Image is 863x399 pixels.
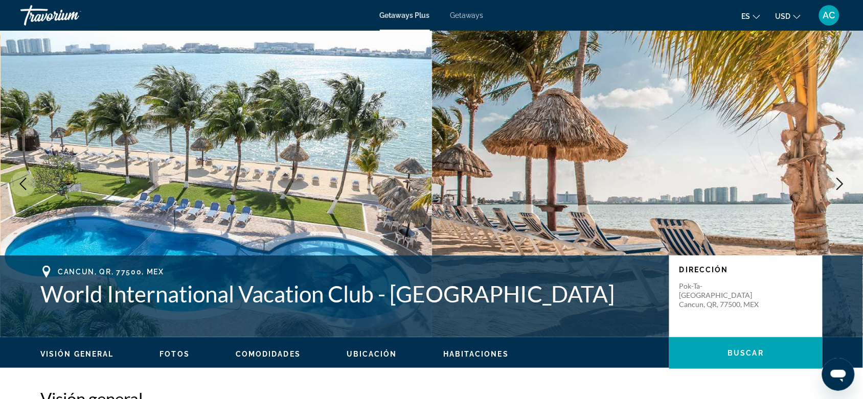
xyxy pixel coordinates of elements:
[236,350,301,358] span: Comodidades
[776,12,791,20] span: USD
[160,350,190,358] span: Fotos
[443,349,509,359] button: Habitaciones
[742,12,751,20] span: es
[450,11,484,19] a: Getaways
[679,281,761,309] p: Pok-ta-[GEOGRAPHIC_DATA] Cancun, QR, 77500, MEX
[380,11,430,19] a: Getaways Plus
[40,280,659,307] h1: World International Vacation Club - [GEOGRAPHIC_DATA]
[20,2,123,29] a: Travorium
[236,349,301,359] button: Comodidades
[40,349,113,359] button: Visión general
[40,350,113,358] span: Visión general
[728,349,764,357] span: Buscar
[742,9,760,24] button: Change language
[160,349,190,359] button: Fotos
[822,358,855,391] iframe: Button to launch messaging window
[827,171,853,197] button: Next image
[443,350,509,358] span: Habitaciones
[679,266,812,274] p: Dirección
[58,268,164,276] span: Cancun, QR, 77500, MEX
[823,10,835,20] span: AC
[776,9,801,24] button: Change currency
[10,171,36,197] button: Previous image
[347,349,397,359] button: Ubicación
[816,5,843,26] button: User Menu
[347,350,397,358] span: Ubicación
[669,337,823,369] button: Buscar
